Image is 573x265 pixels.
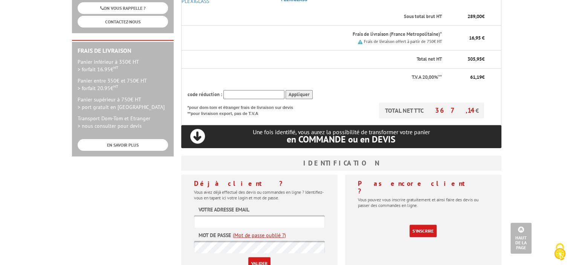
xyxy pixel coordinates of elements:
[281,31,442,38] p: Frais de livraison (France Metropolitaine)*
[448,74,484,81] p: €
[94,44,115,49] div: Mots-clés
[194,189,325,201] p: Vous avez déjà effectué des devis ou commandes en ligne ? Identifiez-vous en tapant ici votre log...
[448,13,484,20] p: €
[78,66,118,73] span: > forfait 16.95€
[78,47,168,54] h2: Frais de Livraison
[78,96,168,111] p: Panier supérieur à 750€ HT
[188,91,222,98] span: code réduction :
[113,65,118,70] sup: HT
[199,231,231,239] label: Mot de passe
[20,20,85,26] div: Domaine: [DOMAIN_NAME]
[12,20,18,26] img: website_grey.svg
[286,90,313,100] input: Appliquer
[39,44,58,49] div: Domaine
[287,133,396,145] span: en COMMANDE ou en DEVIS
[86,44,92,50] img: tab_keywords_by_traffic_grey.svg
[78,123,142,129] span: > nous consulter pour devis
[358,180,489,195] h4: Pas encore client ?
[78,77,168,92] p: Panier entre 350€ et 750€ HT
[358,40,362,44] img: picto.png
[188,56,442,63] p: Total net HT
[275,8,443,26] th: Sous total brut HT
[435,106,475,115] span: 367,14
[78,115,168,130] p: Transport Dom-Tom et Etranger
[470,74,481,80] span: 61,19
[550,242,569,261] img: Cookies (fenêtre modale)
[233,231,286,239] a: (Mot de passe oublié ?)
[469,35,484,41] span: 16,95 €
[181,129,501,144] p: Une fois identifié, vous aurez la possibilité de transformer votre panier
[188,74,442,81] p: T.V.A 20,00%**
[448,56,484,63] p: €
[358,197,489,208] p: Vous pouvez vous inscrire gratuitement et ainsi faire des devis ou passer des commandes en ligne.
[188,103,301,116] p: *pour dom-tom et étranger frais de livraison sur devis **pour livraison export, pas de T.V.A
[78,85,118,92] span: > forfait 20.95€
[181,156,501,171] h3: Identification
[31,44,37,50] img: tab_domain_overview_orange.svg
[467,13,481,20] span: 289,00
[78,58,168,73] p: Panier inférieur à 350€ HT
[364,39,442,44] small: Frais de livraison offert à partir de 750€ HT
[113,84,118,89] sup: HT
[78,139,168,151] a: EN SAVOIR PLUS
[12,12,18,18] img: logo_orange.svg
[78,16,168,28] a: CONTACTEZ-NOUS
[547,239,573,265] button: Cookies (fenêtre modale)
[467,56,481,62] span: 305,95
[410,225,437,237] a: S'inscrire
[379,103,484,118] p: TOTAL NET TTC €
[510,223,532,254] a: Haut de la page
[21,12,37,18] div: v 4.0.25
[78,2,168,14] a: ON VOUS RAPPELLE ?
[199,206,249,213] label: Votre adresse email
[194,180,325,187] h4: Déjà client ?
[78,104,165,110] span: > port gratuit en [GEOGRAPHIC_DATA]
